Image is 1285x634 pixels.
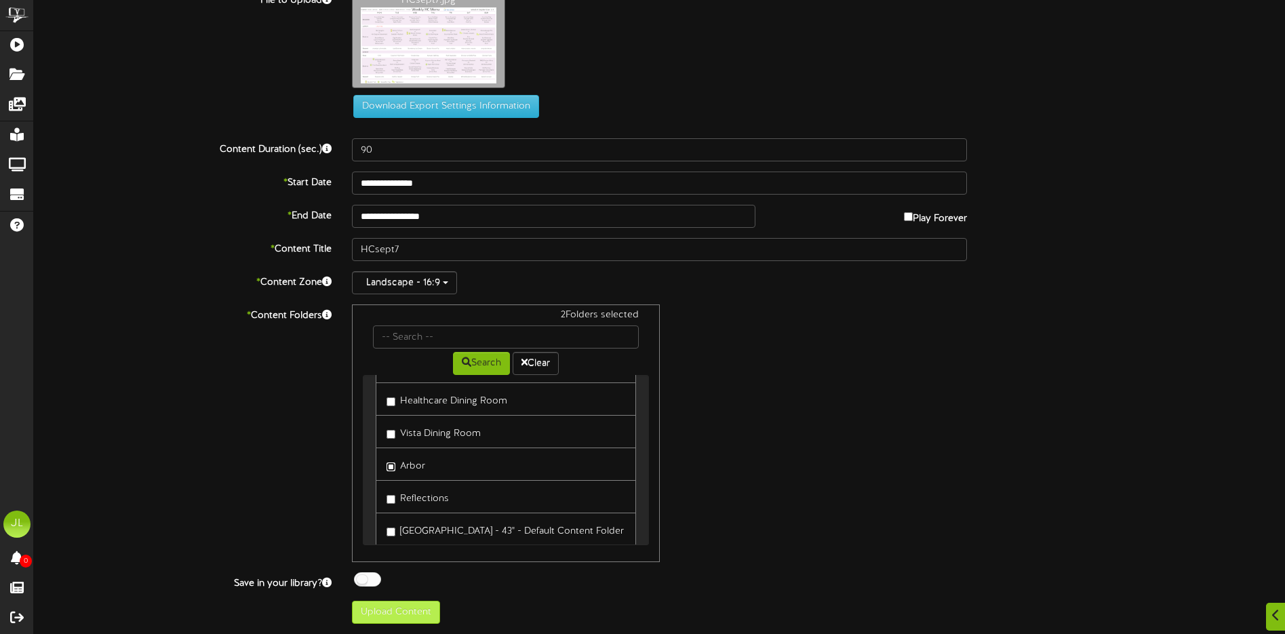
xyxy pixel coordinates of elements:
label: Vista Dining Room [387,422,481,441]
label: [GEOGRAPHIC_DATA] - 43" - Default Content Folder [387,520,624,538]
button: Download Export Settings Information [353,95,539,118]
div: 2 Folders selected [363,309,649,325]
button: Landscape - 16:9 [352,271,457,294]
input: Reflections [387,495,395,504]
label: Reflections [387,488,449,506]
input: -- Search -- [373,325,639,349]
input: Play Forever [904,212,913,221]
input: Arbor [387,462,395,471]
button: Clear [513,352,559,375]
label: Content Title [24,238,342,256]
button: Upload Content [352,601,440,624]
label: Start Date [24,172,342,190]
a: Download Export Settings Information [347,102,539,112]
span: 0 [20,555,32,568]
label: Save in your library? [24,572,342,591]
input: Healthcare Dining Room [387,397,395,406]
label: Healthcare Dining Room [387,390,507,408]
label: Arbor [387,455,425,473]
label: Content Folders [24,304,342,323]
label: Play Forever [904,205,967,226]
button: Search [453,352,510,375]
input: [GEOGRAPHIC_DATA] - 43" - Default Content Folder [387,528,395,536]
input: Title of this Content [352,238,968,261]
label: Content Zone [24,271,342,290]
label: End Date [24,205,342,223]
input: Vista Dining Room [387,430,395,439]
div: JL [3,511,31,538]
label: Content Duration (sec.) [24,138,342,157]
